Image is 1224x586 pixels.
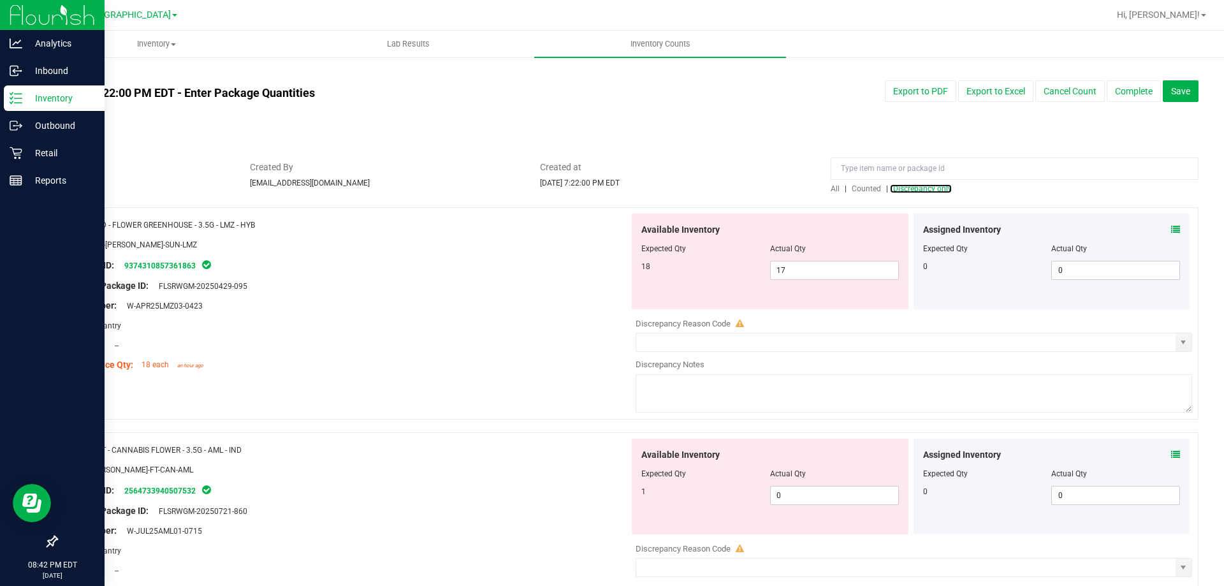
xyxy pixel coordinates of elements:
span: Discrepancy Reason Code [636,319,731,328]
span: 18 [641,262,650,271]
a: Inventory Counts [534,31,786,57]
span: Pantry [92,546,121,555]
button: Export to Excel [958,80,1033,102]
p: Inbound [22,63,99,78]
inline-svg: Inventory [10,92,22,105]
p: 08:42 PM EDT [6,559,99,571]
inline-svg: Inbound [10,64,22,77]
span: W-APR25LMZ03-0423 [120,302,203,311]
span: Expected Qty [641,244,686,253]
span: | [886,184,888,193]
a: Lab Results [282,31,534,57]
span: Inventory [31,38,282,50]
span: All [831,184,840,193]
a: Counted [849,184,886,193]
span: Inventory Counts [613,38,708,50]
iframe: Resource center [13,484,51,522]
p: Analytics [22,36,99,51]
button: Export to PDF [885,80,956,102]
span: FT - CANNABIS FLOWER - 3.5G - AML - IND [97,446,242,455]
input: Type item name or package id [831,157,1198,180]
span: Actual Qty [770,244,806,253]
span: FLSRWGM-20250429-095 [152,282,247,291]
div: 0 [923,486,1052,497]
inline-svg: Analytics [10,37,22,50]
button: Save [1163,80,1198,102]
span: Original Package ID: [66,281,149,291]
span: Available Inventory [641,223,720,237]
span: Created By [250,161,521,174]
input: 0 [1052,487,1179,504]
span: Pantry [92,321,121,330]
span: select [1176,559,1191,576]
button: Complete [1107,80,1161,102]
span: [EMAIL_ADDRESS][DOMAIN_NAME] [250,179,370,187]
inline-svg: Outbound [10,119,22,132]
span: select [1176,333,1191,351]
span: FLO-[PERSON_NAME]-SUN-LMZ [90,240,197,249]
span: Counted [852,184,881,193]
div: Actual Qty [1051,468,1180,480]
span: In Sync [201,483,212,496]
span: Save [1171,86,1190,96]
span: -- [108,341,119,350]
span: -- [108,566,119,575]
span: In Sync [201,258,212,271]
p: [DATE] [6,571,99,580]
a: All [831,184,845,193]
p: Retail [22,145,99,161]
a: 9374310857361863 [124,261,196,270]
span: Created at [540,161,812,174]
span: Discrepancy only [893,184,952,193]
span: Hi, [PERSON_NAME]! [1117,10,1200,20]
span: Discrepancy Reason Code [636,544,731,553]
input: 0 [1052,261,1179,279]
span: Lab Results [370,38,447,50]
inline-svg: Reports [10,174,22,187]
a: Inventory [31,31,282,57]
span: Assigned Inventory [923,223,1001,237]
button: Cancel Count [1035,80,1105,102]
span: Assigned Inventory [923,448,1001,462]
span: [DATE] 7:22:00 PM EDT [540,179,620,187]
p: Outbound [22,118,99,133]
span: [GEOGRAPHIC_DATA] [84,10,171,20]
h4: [DATE] 7:22:00 PM EDT - Enter Package Quantities [56,87,715,99]
div: Discrepancy Notes [636,358,1192,371]
span: Status [56,161,231,174]
span: 1 [641,487,646,496]
inline-svg: Retail [10,147,22,159]
p: Reports [22,173,99,188]
span: Original Package ID: [66,506,149,516]
input: 0 [771,487,898,504]
div: Actual Qty [1051,243,1180,254]
span: [PERSON_NAME]-FT-CAN-AML [90,465,193,474]
div: Expected Qty [923,243,1052,254]
a: Discrepancy only [890,184,952,193]
span: FLSRWGM-20250721-860 [152,507,247,516]
span: | [845,184,847,193]
a: 2564733940507532 [124,487,196,495]
span: Expected Qty [641,469,686,478]
span: FD - FLOWER GREENHOUSE - 3.5G - LMZ - HYB [97,221,255,230]
span: 18 each [142,360,169,369]
div: 0 [923,261,1052,272]
input: 17 [771,261,898,279]
span: W-JUL25AML01-0715 [120,527,202,536]
span: Available Inventory [641,448,720,462]
div: Expected Qty [923,468,1052,480]
span: an hour ago [177,363,203,369]
span: Actual Qty [770,469,806,478]
p: Inventory [22,91,99,106]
